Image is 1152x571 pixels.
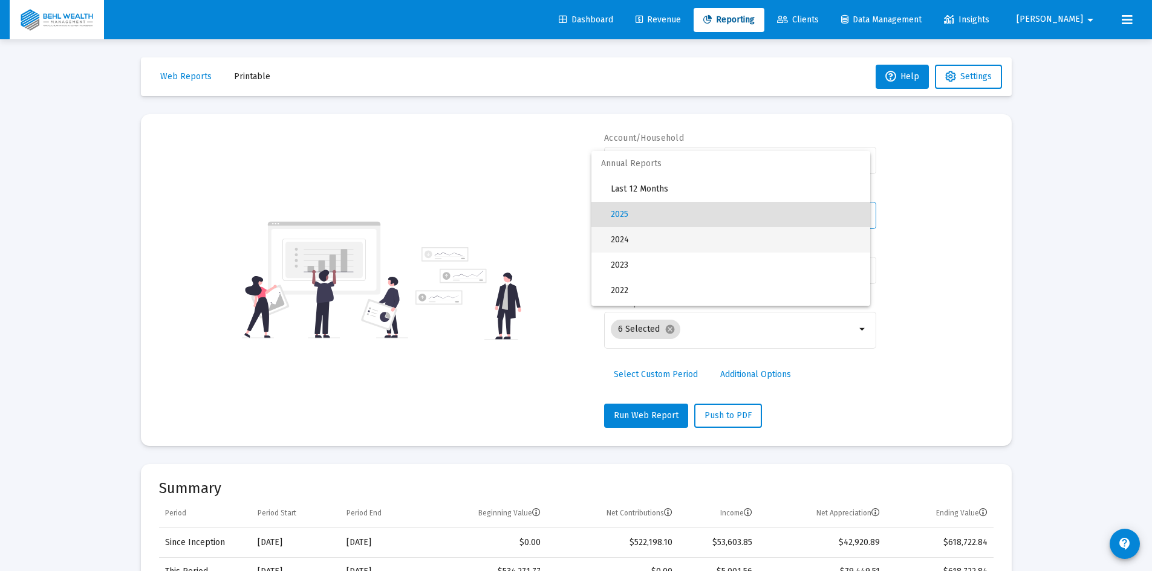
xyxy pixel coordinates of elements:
[591,151,870,176] span: Annual Reports
[611,227,861,253] span: 2024
[611,303,861,329] span: 2021
[611,202,861,227] span: 2025
[611,253,861,278] span: 2023
[611,278,861,303] span: 2022
[611,176,861,202] span: Last 12 Months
